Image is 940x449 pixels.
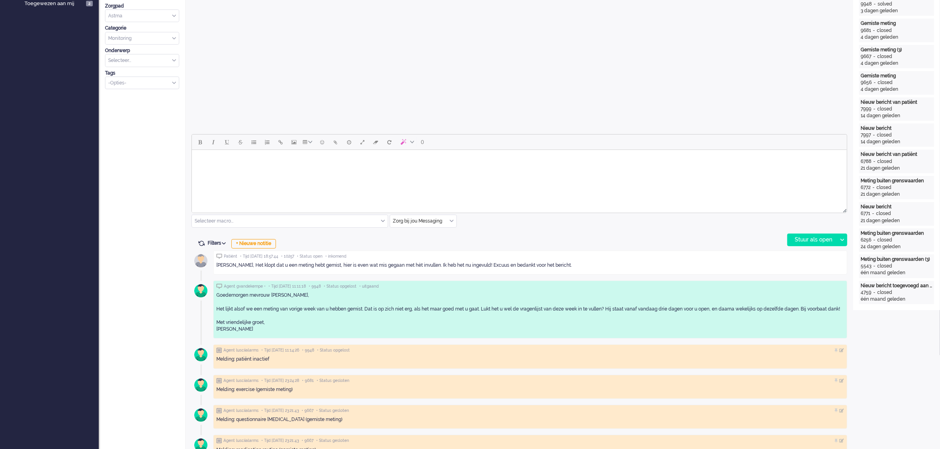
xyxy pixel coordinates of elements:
button: Underline [220,135,234,149]
div: 5543 [861,263,871,269]
span: Agent lusciialarms [223,378,259,384]
div: 14 dagen geleden [861,112,932,119]
span: • Tijd [DATE] 23:21:43 [261,438,299,443]
div: closed [877,132,892,138]
span: • Status gesloten [317,378,349,384]
span: • Tijd [DATE] 11:14:26 [261,348,299,353]
button: Emoticons [315,135,329,149]
div: closed [878,79,893,86]
div: Gemiste meting [861,20,932,27]
div: - [871,263,877,269]
div: [PERSON_NAME], Het klopt dat u een meting hebt gemist, hier is even wat mis gegaan met hèt invull... [216,262,844,269]
div: closed [877,263,892,269]
div: Melding: questionnaire [MEDICAL_DATA] (gemiste meting) [216,416,844,423]
div: Onderwerp [105,47,179,54]
div: - [871,106,877,112]
div: Tags [105,70,179,77]
span: • 9667 [302,408,313,413]
img: avatar [191,405,211,425]
div: 21 dagen geleden [861,165,932,172]
iframe: Rich Text Area [192,150,847,206]
div: 9656 [861,79,872,86]
span: • inkomend [325,254,346,259]
button: Fullscreen [356,135,369,149]
div: closed [877,106,892,112]
img: avatar [191,345,211,365]
div: 21 dagen geleden [861,191,932,198]
span: 0 [421,139,424,145]
div: 7999 [861,106,871,112]
span: Agent gvandekempe • [224,284,266,289]
span: • 9681 [302,378,314,384]
div: 9948 [861,1,872,7]
div: Gemiste meting (3) [861,47,932,53]
div: - [871,184,876,191]
div: Select Tags [105,77,179,90]
img: ic_note_grey.svg [216,438,222,443]
button: Delay message [342,135,356,149]
div: 4759 [861,289,871,296]
button: Bold [193,135,207,149]
div: 4 dagen geleden [861,34,932,41]
span: • Status gesloten [316,408,349,413]
div: 6788 [861,158,871,165]
div: Zorgpad [105,3,179,9]
span: • Status open [297,254,323,259]
span: Patiënt [224,254,237,259]
div: closed [877,289,892,296]
span: • Status opgelost [324,284,356,289]
div: closed [877,158,892,165]
div: Nieuw bericht van patiënt [861,99,932,106]
img: ic_note_grey.svg [216,378,222,384]
img: avatar [191,281,211,301]
span: • uitgaand [359,284,379,289]
div: 3 dagen geleden [861,7,932,14]
div: 21 dagen geleden [861,217,932,224]
img: avatar [191,251,211,271]
div: één maand geleden [861,296,932,303]
span: 2 [86,1,93,7]
button: AI [396,135,417,149]
div: 14 dagen geleden [861,138,932,145]
button: Insert/edit link [274,135,287,149]
button: 0 [417,135,428,149]
button: Add attachment [329,135,342,149]
div: - [870,210,876,217]
button: Table [301,135,315,149]
span: Agent lusciialarms [223,438,259,443]
div: één maand geleden [861,269,932,276]
div: 7997 [861,132,871,138]
div: 9681 [861,27,871,34]
span: Agent lusciialarms [223,408,259,413]
div: 9667 [861,53,871,60]
div: closed [877,237,892,243]
img: ic_chat_grey.svg [216,284,222,289]
div: 24 dagen geleden [861,243,932,250]
button: Strikethrough [234,135,247,149]
div: Gemiste meting [861,73,932,79]
span: Agent lusciialarms [223,348,259,353]
span: • Tijd [DATE] 11:11:18 [268,284,306,289]
div: Resize [840,206,847,213]
div: solved [878,1,892,7]
div: + Nieuwe notitie [231,239,276,249]
button: Italic [207,135,220,149]
div: 4 dagen geleden [861,60,932,67]
button: Bullet list [247,135,261,149]
div: Meting buiten grenswaarden [861,230,932,237]
button: Clear formatting [369,135,383,149]
div: - [871,237,877,243]
span: • Tijd [DATE] 23:21:43 [261,408,299,413]
div: Nieuw bericht [861,125,932,132]
div: 6772 [861,184,871,191]
div: 4 dagen geleden [861,86,932,93]
button: Reset content [383,135,396,149]
div: - [871,158,877,165]
img: avatar [191,375,211,395]
div: Nieuw bericht toegevoegd aan gesprek [861,282,932,289]
div: Melding: exercise (gemiste meting) [216,386,844,393]
div: closed [877,53,892,60]
div: - [871,53,877,60]
div: - [871,289,877,296]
